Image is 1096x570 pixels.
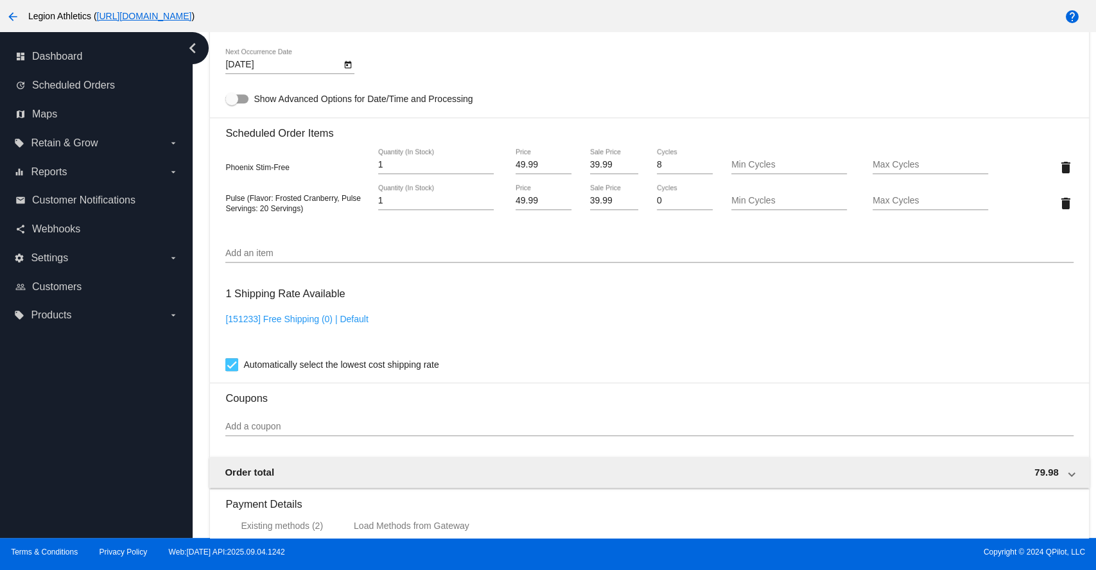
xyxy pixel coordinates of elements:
[209,457,1089,488] mat-expansion-panel-header: Order total 79.98
[225,488,1073,510] h3: Payment Details
[32,80,115,91] span: Scheduled Orders
[873,160,988,170] input: Max Cycles
[731,160,847,170] input: Min Cycles
[31,309,71,321] span: Products
[32,223,80,235] span: Webhooks
[11,548,78,557] a: Terms & Conditions
[225,194,361,213] span: Pulse (Flavor: Frosted Cranberry, Pulse Servings: 20 Servings)
[225,163,289,172] span: Phoenix Stim-Free
[225,383,1073,404] h3: Coupons
[243,357,439,372] span: Automatically select the lowest cost shipping rate
[15,104,178,125] a: map Maps
[15,51,26,62] i: dashboard
[97,11,192,21] a: [URL][DOMAIN_NAME]
[15,190,178,211] a: email Customer Notifications
[168,138,178,148] i: arrow_drop_down
[169,548,285,557] a: Web:[DATE] API:2025.09.04.1242
[15,109,26,119] i: map
[14,167,24,177] i: equalizer
[100,548,148,557] a: Privacy Policy
[31,137,98,149] span: Retain & Grow
[241,521,323,531] div: Existing methods (2)
[516,196,571,206] input: Price
[225,60,341,70] input: Next Occurrence Date
[225,248,1073,259] input: Add an item
[354,521,469,531] div: Load Methods from Gateway
[168,310,178,320] i: arrow_drop_down
[15,224,26,234] i: share
[731,196,847,206] input: Min Cycles
[32,108,57,120] span: Maps
[516,160,571,170] input: Price
[15,75,178,96] a: update Scheduled Orders
[15,277,178,297] a: people_outline Customers
[657,160,713,170] input: Cycles
[378,160,494,170] input: Quantity (In Stock)
[28,11,195,21] span: Legion Athletics ( )
[225,280,345,307] h3: 1 Shipping Rate Available
[225,422,1073,432] input: Add a coupon
[225,467,274,478] span: Order total
[1057,160,1073,175] mat-icon: delete
[32,281,82,293] span: Customers
[590,196,639,206] input: Sale Price
[168,167,178,177] i: arrow_drop_down
[14,138,24,148] i: local_offer
[590,160,639,170] input: Sale Price
[15,80,26,91] i: update
[32,194,135,206] span: Customer Notifications
[225,314,368,324] a: [151233] Free Shipping (0) | Default
[182,38,203,58] i: chevron_left
[15,282,26,292] i: people_outline
[1065,9,1080,24] mat-icon: help
[378,196,494,206] input: Quantity (In Stock)
[32,51,82,62] span: Dashboard
[559,548,1085,557] span: Copyright © 2024 QPilot, LLC
[168,253,178,263] i: arrow_drop_down
[341,57,354,71] button: Open calendar
[5,9,21,24] mat-icon: arrow_back
[254,92,473,105] span: Show Advanced Options for Date/Time and Processing
[1034,467,1059,478] span: 79.98
[15,219,178,239] a: share Webhooks
[31,252,68,264] span: Settings
[31,166,67,178] span: Reports
[15,195,26,205] i: email
[225,117,1073,139] h3: Scheduled Order Items
[14,310,24,320] i: local_offer
[14,253,24,263] i: settings
[15,46,178,67] a: dashboard Dashboard
[1057,196,1073,211] mat-icon: delete
[657,196,713,206] input: Cycles
[873,196,988,206] input: Max Cycles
